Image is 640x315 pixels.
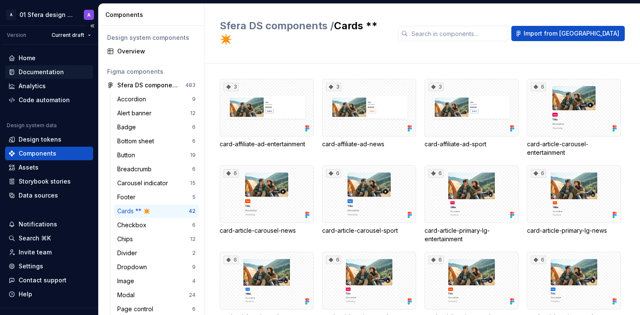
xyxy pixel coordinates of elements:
div: Dropdown [117,263,150,271]
div: Code automation [19,96,70,104]
button: Help [5,287,93,301]
a: Button19 [114,148,199,162]
div: 6 [531,169,546,178]
div: 6 [326,256,341,264]
div: Figma components [107,67,196,76]
div: card-article-primary-lg-entertainment [425,226,519,243]
a: Badge6 [114,120,199,134]
div: 6 [223,256,239,264]
div: Overview [117,47,196,56]
a: Invite team [5,245,93,259]
a: Footer5 [114,190,199,204]
a: Home [5,51,93,65]
div: A [6,10,16,20]
a: Modal24 [114,288,199,302]
div: card-article-carousel-sport [322,226,416,235]
div: Help [19,290,32,298]
div: 12 [190,236,196,243]
div: Button [117,151,138,159]
div: Design system data [7,122,57,129]
div: 4 [192,278,196,284]
div: 6 [428,169,444,178]
div: Search ⌘K [19,234,51,243]
div: 483 [185,82,196,89]
div: 3 [428,83,444,91]
div: Bottom sheet [117,137,157,145]
button: Contact support [5,273,93,287]
a: Assets [5,161,93,174]
div: 9 [192,96,196,103]
div: 19 [190,152,196,159]
span: Current draft [52,32,84,39]
div: 6card-article-carousel-news [220,165,314,243]
div: Divider [117,249,141,257]
a: Documentation [5,65,93,79]
div: 6 [192,222,196,229]
div: Carousel indicator [117,179,171,187]
div: 3card-affiliate-ad-entertainment [220,79,314,157]
div: Page control [117,305,157,313]
div: 6 [192,124,196,131]
div: card-article-primary-lg-news [527,226,621,235]
div: Data sources [19,191,58,200]
button: Collapse sidebar [86,20,98,32]
a: Image4 [114,274,199,288]
div: Footer [117,193,139,201]
a: Alert banner12 [114,106,199,120]
a: Breadcrumb6 [114,162,199,176]
div: Accordion [117,95,149,103]
div: Alert banner [117,109,155,117]
div: 5 [192,194,196,201]
div: 6 [192,306,196,312]
a: Divider2 [114,246,199,260]
div: card-affiliate-ad-entertainment [220,140,314,148]
a: Accordion9 [114,92,199,106]
div: Cards ** ✴️ [117,207,154,215]
div: Invite team [19,248,52,256]
div: 6 [192,166,196,173]
button: Import from [GEOGRAPHIC_DATA] [511,26,625,41]
div: 3 [223,83,239,91]
div: Breadcrumb [117,165,155,173]
a: Storybook stories [5,175,93,188]
button: A01 Sfera design systemA [2,6,97,24]
div: 6 [326,169,341,178]
div: 2 [192,250,196,256]
div: Checkbox [117,221,150,229]
div: Design tokens [19,135,61,144]
div: card-article-carousel-news [220,226,314,235]
div: 6card-article-carousel-entertainment [527,79,621,157]
a: Sfera DS components483 [104,78,199,92]
div: Components [105,11,201,19]
div: 12 [190,110,196,117]
a: Checkbox6 [114,218,199,232]
a: Data sources [5,189,93,202]
div: Assets [19,163,39,172]
div: 3card-affiliate-ad-sport [425,79,519,157]
a: Overview [104,45,199,58]
div: Analytics [19,82,46,90]
div: 6 [428,256,444,264]
div: card-article-carousel-entertainment [527,140,621,157]
h2: Cards ** ✴️ [220,19,388,46]
div: Sfera DS components [117,81,180,89]
a: Cards ** ✴️42 [114,204,199,218]
button: Search ⌘K [5,231,93,245]
div: card-affiliate-ad-news [322,140,416,148]
div: Design system components [107,33,196,42]
button: Current draft [48,29,95,41]
div: Modal [117,291,138,299]
div: 6card-article-primary-lg-news [527,165,621,243]
input: Search in components... [408,26,508,41]
span: Import from [GEOGRAPHIC_DATA] [524,29,619,38]
div: Version [7,32,26,39]
div: Contact support [19,276,66,284]
a: Chips12 [114,232,199,246]
div: Chips [117,235,136,243]
a: Settings [5,259,93,273]
a: Carousel indicator15 [114,176,199,190]
div: card-affiliate-ad-sport [425,140,519,148]
a: Analytics [5,79,93,93]
div: Components [19,149,56,158]
div: 15 [190,180,196,187]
